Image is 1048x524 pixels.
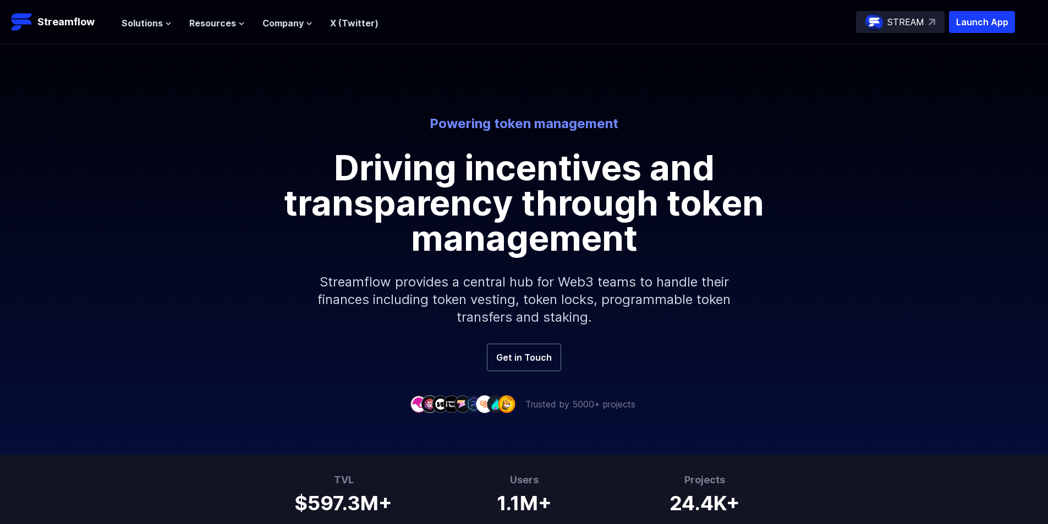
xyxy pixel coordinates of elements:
a: X (Twitter) [330,18,378,29]
img: company-7 [476,395,493,412]
h1: Driving incentives and transparency through token management [277,150,772,256]
img: company-6 [465,395,482,412]
img: company-4 [443,395,460,412]
img: company-2 [421,395,438,412]
h1: 1.1M+ [497,488,552,514]
p: Powering token management [220,115,829,133]
p: Trusted by 5000+ projects [525,398,635,411]
img: Streamflow Logo [11,11,33,33]
img: company-8 [487,395,504,412]
h3: Projects [670,472,740,488]
h3: Users [497,472,552,488]
button: Resources [189,16,245,30]
a: Streamflow [11,11,111,33]
span: Company [262,16,304,30]
img: streamflow-logo-circle.png [865,13,883,31]
button: Solutions [122,16,172,30]
p: STREAM [887,15,924,29]
h3: TVL [295,472,392,488]
span: Solutions [122,16,163,30]
button: Company [262,16,312,30]
a: STREAM [856,11,945,33]
img: top-right-arrow.svg [929,19,935,25]
img: company-9 [498,395,515,412]
img: company-5 [454,395,471,412]
a: Get in Touch [487,344,561,371]
button: Launch App [949,11,1015,33]
img: company-1 [410,395,427,412]
span: Resources [189,16,236,30]
p: Streamflow provides a central hub for Web3 teams to handle their finances including token vesting... [288,256,761,344]
h1: 24.4K+ [670,488,740,514]
p: Streamflow [37,14,95,30]
img: company-3 [432,395,449,412]
h1: $597.3M+ [295,488,392,514]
